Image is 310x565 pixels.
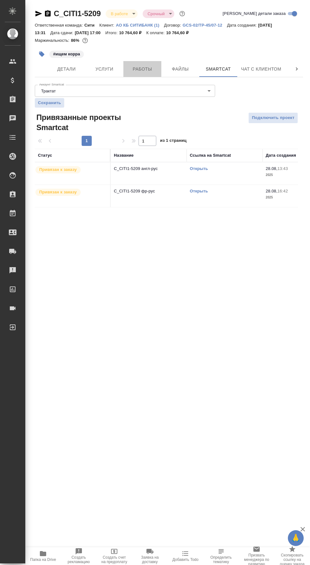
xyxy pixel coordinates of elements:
span: Работы [127,65,158,73]
span: Услуги [89,65,120,73]
div: Название [114,152,133,159]
span: Папка на Drive [30,557,56,562]
p: К оплате: [146,30,166,35]
p: GCS-02/TP-45/07-12 [183,23,227,28]
div: Статус [38,152,52,159]
span: Добавить Todo [172,557,198,562]
p: Сити [84,23,99,28]
span: Заявка на доставку [136,555,164,564]
a: C_CITI1-5209 [54,9,101,18]
div: В работе [143,9,174,18]
a: АО КБ СИТИБАНК (1) [116,22,164,28]
p: [DATE] 17:00 [75,30,105,35]
a: Открыть [190,189,208,193]
span: [PERSON_NAME] детали заказа [223,10,286,17]
button: Добавить тэг [35,47,49,61]
p: C_CITI1-5209 англ-рус [114,166,183,172]
button: Призвать менеджера по развитию [239,547,275,565]
button: Скопировать ссылку для ЯМессенджера [35,10,42,17]
p: 10 764,60 ₽ [119,30,146,35]
button: Создать счет на предоплату [96,547,132,565]
p: АО КБ СИТИБАНК (1) [116,23,164,28]
button: Папка на Drive [25,547,61,565]
button: Сохранить [35,98,64,108]
div: Ссылка на Smartcat [190,152,231,159]
span: ищем корра [49,51,84,56]
p: #ищем корра [53,51,80,57]
span: из 1 страниц [160,137,187,146]
p: Маржинальность: [35,38,71,43]
button: Срочный [146,11,167,16]
p: C_CITI1-5209 фр-рус [114,188,183,194]
p: Клиент: [99,23,116,28]
span: Создать рекламацию [65,555,93,564]
span: Сохранить [38,100,61,106]
button: 🙏 [288,530,304,546]
button: Создать рекламацию [61,547,97,565]
p: Дата создания: [227,23,258,28]
span: Определить тематику [207,555,235,564]
a: GCS-02/TP-45/07-12 [183,22,227,28]
div: В работе [106,9,137,18]
p: 28.08, [266,189,277,193]
p: 13:43 [277,166,288,171]
div: Дата создания [266,152,296,159]
span: Детали [51,65,82,73]
span: Smartcat [203,65,233,73]
button: Подключить проект [248,112,298,123]
p: 28.08, [266,166,277,171]
button: Трактат [39,88,58,94]
a: Открыть [190,166,208,171]
p: Привязан к заказу [39,166,77,173]
button: В работе [109,11,130,16]
p: 16:42 [277,189,288,193]
span: Файлы [165,65,195,73]
p: Итого: [105,30,119,35]
button: Скопировать ссылку [44,10,52,17]
span: Чат с клиентом [241,65,281,73]
p: 10 764,60 ₽ [166,30,193,35]
button: Заявка на доставку [132,547,168,565]
p: 86% [71,38,81,43]
button: Доп статусы указывают на важность/срочность заказа [178,9,186,18]
button: Определить тематику [203,547,239,565]
span: 🙏 [290,531,301,545]
span: Создать счет на предоплату [100,555,128,564]
p: Дата сдачи: [50,30,75,35]
button: 1244.00 RUB; [81,36,89,45]
button: Добавить Todo [168,547,203,565]
p: Ответственная команда: [35,23,84,28]
p: Привязан к заказу [39,189,77,195]
span: Привязанные проекты Smartcat [35,112,124,133]
span: Подключить проект [252,114,294,122]
div: Трактат [35,85,215,97]
p: Договор: [164,23,183,28]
